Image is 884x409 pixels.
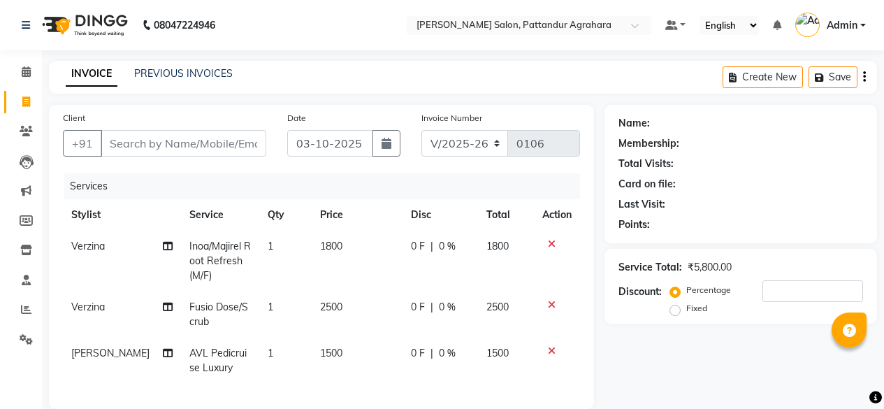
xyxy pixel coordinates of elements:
[686,284,731,296] label: Percentage
[268,301,273,313] span: 1
[259,199,312,231] th: Qty
[287,112,306,124] label: Date
[36,6,131,45] img: logo
[189,240,251,282] span: Inoa/Majirel Root Refresh (M/F)
[63,199,181,231] th: Stylist
[439,239,456,254] span: 0 %
[618,136,679,151] div: Membership:
[618,217,650,232] div: Points:
[618,116,650,131] div: Name:
[411,300,425,315] span: 0 F
[618,177,676,192] div: Card on file:
[63,130,102,157] button: +91
[63,112,85,124] label: Client
[688,260,732,275] div: ₹5,800.00
[71,301,105,313] span: Verzina
[534,199,580,231] th: Action
[71,240,105,252] span: Verzina
[486,240,509,252] span: 1800
[268,240,273,252] span: 1
[320,240,342,252] span: 1800
[827,18,857,33] span: Admin
[181,199,259,231] th: Service
[312,199,403,231] th: Price
[723,66,803,88] button: Create New
[618,157,674,171] div: Total Visits:
[478,199,534,231] th: Total
[618,285,662,299] div: Discount:
[430,239,433,254] span: |
[618,260,682,275] div: Service Total:
[430,300,433,315] span: |
[486,301,509,313] span: 2500
[795,13,820,37] img: Admin
[71,347,150,359] span: [PERSON_NAME]
[618,197,665,212] div: Last Visit:
[825,353,870,395] iframe: chat widget
[66,62,117,87] a: INVOICE
[439,300,456,315] span: 0 %
[101,130,266,157] input: Search by Name/Mobile/Email/Code
[411,239,425,254] span: 0 F
[134,67,233,80] a: PREVIOUS INVOICES
[411,346,425,361] span: 0 F
[189,301,248,328] span: Fusio Dose/Scrub
[439,346,456,361] span: 0 %
[486,347,509,359] span: 1500
[430,346,433,361] span: |
[64,173,590,199] div: Services
[268,347,273,359] span: 1
[686,302,707,315] label: Fixed
[189,347,247,374] span: AVL Pedicruise Luxury
[320,347,342,359] span: 1500
[421,112,482,124] label: Invoice Number
[320,301,342,313] span: 2500
[403,199,478,231] th: Disc
[154,6,215,45] b: 08047224946
[809,66,857,88] button: Save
